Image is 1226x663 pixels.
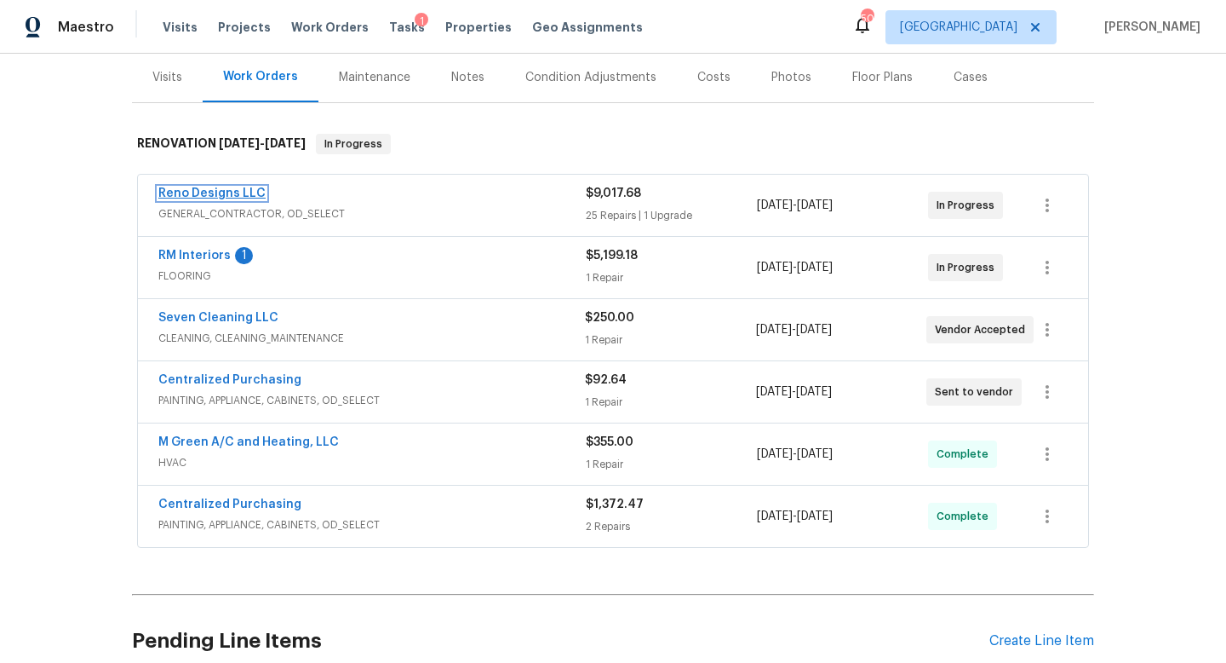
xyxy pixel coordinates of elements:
[586,499,644,510] span: $1,372.47
[757,508,833,525] span: -
[586,269,757,286] div: 1 Repair
[152,69,182,86] div: Visits
[937,508,995,525] span: Complete
[389,21,425,33] span: Tasks
[158,374,301,386] a: Centralized Purchasing
[757,259,833,276] span: -
[163,19,198,36] span: Visits
[445,19,512,36] span: Properties
[339,69,410,86] div: Maintenance
[900,19,1017,36] span: [GEOGRAPHIC_DATA]
[756,324,792,336] span: [DATE]
[532,19,643,36] span: Geo Assignments
[451,69,484,86] div: Notes
[771,69,811,86] div: Photos
[137,134,306,154] h6: RENOVATION
[586,187,641,199] span: $9,017.68
[158,392,585,409] span: PAINTING, APPLIANCE, CABINETS, OD_SELECT
[158,187,266,199] a: Reno Designs LLC
[158,330,585,347] span: CLEANING, CLEANING_MAINTENANCE
[235,247,253,264] div: 1
[757,199,793,211] span: [DATE]
[158,436,339,448] a: M Green A/C and Heating, LLC
[132,117,1094,171] div: RENOVATION [DATE]-[DATE]In Progress
[937,446,995,463] span: Complete
[757,446,833,463] span: -
[585,394,755,411] div: 1 Repair
[158,312,278,324] a: Seven Cleaning LLC
[585,331,755,349] div: 1 Repair
[218,19,271,36] span: Projects
[586,456,757,473] div: 1 Repair
[586,518,757,535] div: 2 Repairs
[797,262,833,274] span: [DATE]
[158,205,586,222] span: GENERAL_CONTRACTOR, OD_SELECT
[796,324,832,336] span: [DATE]
[158,454,586,471] span: HVAC
[954,69,988,86] div: Cases
[223,68,298,85] div: Work Orders
[586,250,638,262] span: $5,199.18
[158,268,586,285] span: FLOORING
[757,262,793,274] span: [DATE]
[415,13,428,30] div: 1
[158,499,301,510] a: Centralized Purchasing
[797,199,833,211] span: [DATE]
[935,321,1032,338] span: Vendor Accepted
[937,259,1001,276] span: In Progress
[219,137,306,149] span: -
[525,69,656,86] div: Condition Adjustments
[585,374,627,386] span: $92.64
[757,448,793,460] span: [DATE]
[586,207,757,224] div: 25 Repairs | 1 Upgrade
[697,69,730,86] div: Costs
[586,436,633,448] span: $355.00
[935,383,1020,401] span: Sent to vendor
[756,383,832,401] span: -
[937,197,1001,214] span: In Progress
[989,633,1094,649] div: Create Line Item
[757,510,793,522] span: [DATE]
[756,321,832,338] span: -
[797,510,833,522] span: [DATE]
[265,137,306,149] span: [DATE]
[158,516,586,533] span: PAINTING, APPLIANCE, CABINETS, OD_SELECT
[861,10,873,27] div: 50
[756,386,792,398] span: [DATE]
[58,19,114,36] span: Maestro
[1097,19,1200,36] span: [PERSON_NAME]
[291,19,369,36] span: Work Orders
[318,135,389,153] span: In Progress
[852,69,913,86] div: Floor Plans
[158,250,231,262] a: RM Interiors
[757,197,833,214] span: -
[796,386,832,398] span: [DATE]
[585,312,634,324] span: $250.00
[797,448,833,460] span: [DATE]
[219,137,260,149] span: [DATE]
